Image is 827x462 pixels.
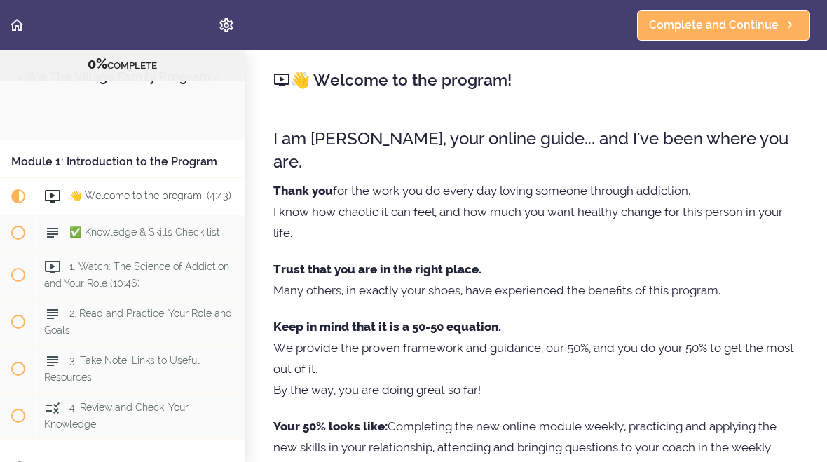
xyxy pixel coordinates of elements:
[18,55,227,74] div: COMPLETE
[69,226,220,238] span: ✅ Knowledge & Skills Check list
[44,402,189,429] span: 4. Review and Check: Your Knowledge
[88,55,107,72] span: 0%
[273,320,501,334] strong: Keep in mind that it is a 50-50 equation.
[44,308,232,335] span: 2. Read and Practice: Your Role and Goals
[44,261,229,288] span: 1. Watch: The Science of Addiction and Your Role (10:46)
[273,419,388,433] strong: Your 50% looks like:
[8,17,25,34] svg: Back to course curriculum
[273,316,799,400] p: We provide the proven framework and guidance, our 50%, and you do your 50% to get the most out of...
[69,190,231,201] span: 👋 Welcome to the program! (4:43)
[649,17,779,34] span: Complete and Continue
[273,127,799,173] h3: I am [PERSON_NAME], your online guide... and I've been where you are.
[273,184,333,198] strong: Thank you
[273,68,799,92] h2: 👋 Welcome to the program!
[273,262,481,276] strong: Trust that you are in the right place.
[218,17,235,34] svg: Settings Menu
[44,355,200,382] span: 3. Take Note: Links to Useful Resources
[637,10,810,41] a: Complete and Continue
[273,259,799,301] p: Many others, in exactly your shoes, have experienced the benefits of this program.
[273,180,799,243] p: for the work you do every day loving someone through addiction. I know how chaotic it can feel, a...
